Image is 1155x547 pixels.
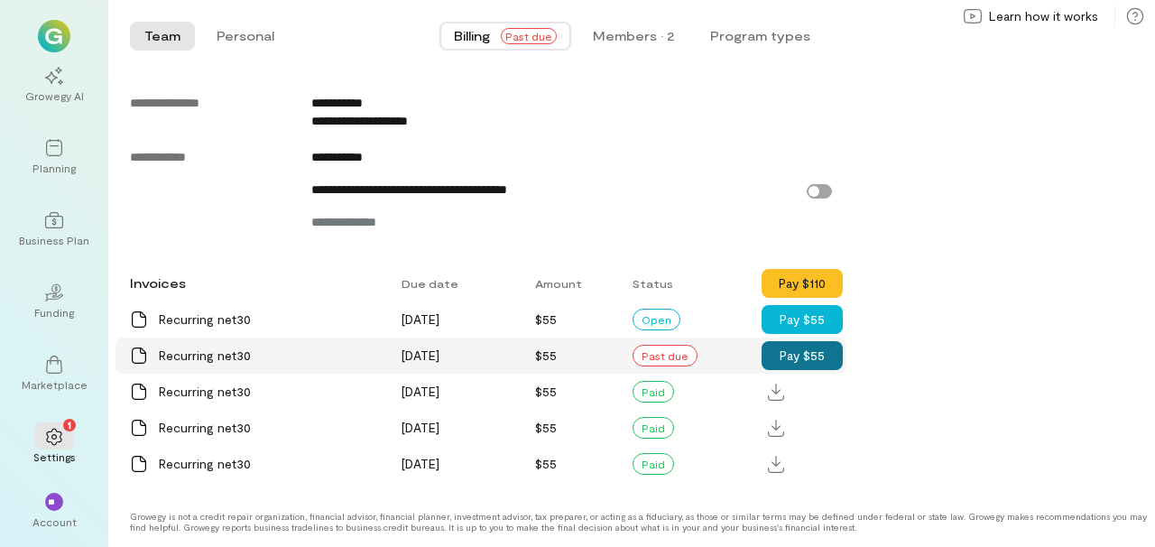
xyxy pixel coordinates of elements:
[22,269,87,334] a: Funding
[32,161,76,175] div: Planning
[22,377,88,392] div: Marketplace
[633,345,698,366] div: Past due
[159,455,380,473] div: Recurring net30
[578,22,688,51] button: Members · 2
[159,419,380,437] div: Recurring net30
[22,197,87,262] a: Business Plan
[696,22,825,51] button: Program types
[454,27,490,45] span: Billing
[535,311,557,327] span: $55
[535,420,557,435] span: $55
[762,305,843,334] button: Pay $55
[535,456,557,471] span: $55
[535,348,557,363] span: $55
[19,233,89,247] div: Business Plan
[32,515,77,529] div: Account
[402,311,439,327] span: [DATE]
[130,511,1155,533] div: Growegy is not a credit repair organization, financial advisor, financial planner, investment adv...
[33,450,76,464] div: Settings
[22,341,87,406] a: Marketplace
[202,22,289,51] button: Personal
[501,28,557,44] span: Past due
[524,267,623,300] div: Amount
[593,27,674,45] div: Members · 2
[762,269,843,298] button: Pay $110
[68,416,71,432] span: 1
[762,341,843,370] button: Pay $55
[622,267,762,300] div: Status
[391,267,523,300] div: Due date
[159,383,380,401] div: Recurring net30
[22,413,87,478] a: Settings
[402,456,439,471] span: [DATE]
[22,125,87,190] a: Planning
[22,52,87,117] a: Growegy AI
[633,381,674,403] div: Paid
[402,384,439,399] span: [DATE]
[402,348,439,363] span: [DATE]
[119,265,391,301] div: Invoices
[159,311,380,329] div: Recurring net30
[402,420,439,435] span: [DATE]
[159,347,380,365] div: Recurring net30
[633,309,680,330] div: Open
[34,305,74,320] div: Funding
[25,88,84,103] div: Growegy AI
[633,417,674,439] div: Paid
[633,453,674,475] div: Paid
[439,22,571,51] button: BillingPast due
[535,384,557,399] span: $55
[989,7,1098,25] span: Learn how it works
[130,22,195,51] button: Team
